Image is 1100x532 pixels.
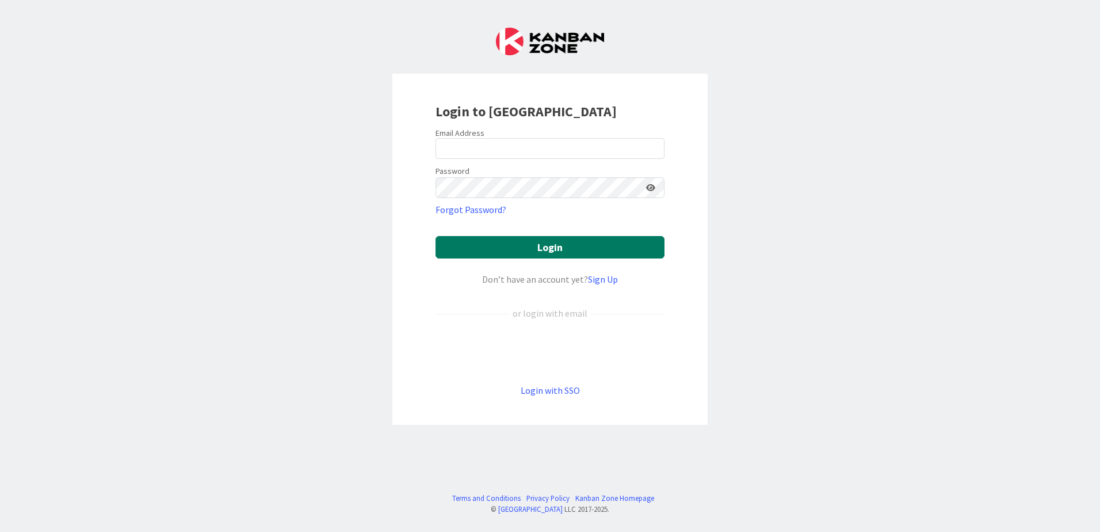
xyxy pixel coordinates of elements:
label: Password [436,165,469,177]
div: © LLC 2017- 2025 . [446,504,654,515]
div: or login with email [510,306,590,320]
a: Sign Up [588,273,618,285]
a: Terms and Conditions [452,493,521,504]
button: Login [436,236,664,259]
a: Privacy Policy [526,493,570,504]
a: [GEOGRAPHIC_DATA] [498,504,563,514]
a: Kanban Zone Homepage [575,493,654,504]
b: Login to [GEOGRAPHIC_DATA] [436,102,617,120]
a: Login with SSO [521,385,580,396]
iframe: Botão Iniciar sessão com o Google [430,339,670,364]
div: Don’t have an account yet? [436,272,664,286]
a: Forgot Password? [436,203,506,216]
label: Email Address [436,128,484,138]
img: Kanban Zone [496,28,604,55]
